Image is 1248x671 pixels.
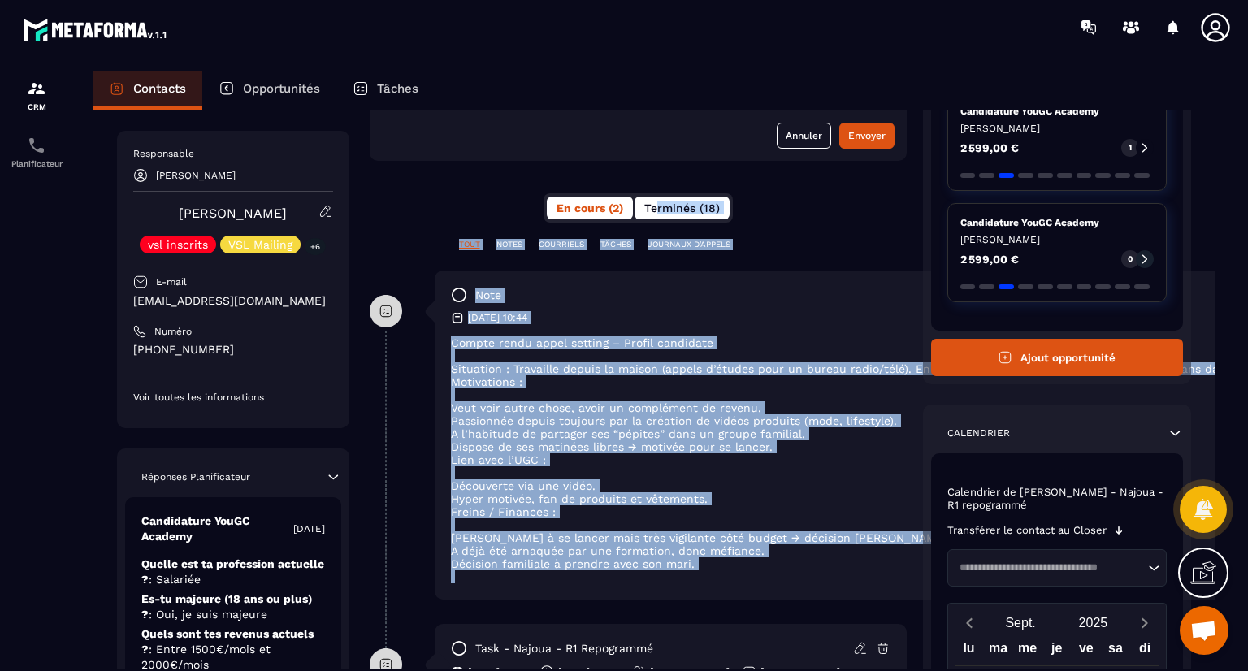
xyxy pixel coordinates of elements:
[600,239,631,250] p: TÂCHES
[293,522,325,535] p: [DATE]
[984,637,1013,665] div: ma
[148,239,208,250] p: vsl inscrits
[141,591,325,622] p: Es-tu majeure (18 ans ou plus) ?
[960,122,1155,135] p: [PERSON_NAME]
[156,170,236,181] p: [PERSON_NAME]
[141,556,325,587] p: Quelle est ta profession actuelle ?
[141,513,293,544] p: Candidature YouGC Academy
[1129,612,1159,634] button: Next month
[955,612,985,634] button: Previous month
[133,293,333,309] p: [EMAIL_ADDRESS][DOMAIN_NAME]
[179,206,287,221] a: [PERSON_NAME]
[336,71,435,110] a: Tâches
[960,142,1019,154] p: 2 599,00 €
[4,123,69,180] a: schedulerschedulerPlanificateur
[133,391,333,404] p: Voir toutes les informations
[156,275,187,288] p: E-mail
[475,288,501,303] p: note
[4,67,69,123] a: formationformationCRM
[4,102,69,111] p: CRM
[1180,606,1228,655] div: Ouvrir le chat
[133,147,333,160] p: Responsable
[141,470,250,483] p: Réponses Planificateur
[777,123,831,149] button: Annuler
[27,136,46,155] img: scheduler
[23,15,169,44] img: logo
[27,79,46,98] img: formation
[496,239,522,250] p: NOTES
[202,71,336,110] a: Opportunités
[1101,637,1130,665] div: sa
[960,105,1155,118] p: Candidature YouGC Academy
[947,549,1168,587] div: Search for option
[93,71,202,110] a: Contacts
[133,342,333,357] p: [PHONE_NUMBER]
[960,216,1155,229] p: Candidature YouGC Academy
[635,197,730,219] button: Terminés (18)
[848,128,886,144] div: Envoyer
[960,233,1155,246] p: [PERSON_NAME]
[960,253,1019,265] p: 2 599,00 €
[4,159,69,168] p: Planificateur
[377,81,418,96] p: Tâches
[931,339,1184,376] button: Ajout opportunité
[839,123,895,149] button: Envoyer
[947,486,1168,512] p: Calendrier de [PERSON_NAME] - Najoua - R1 repogrammé
[954,560,1145,576] input: Search for option
[1042,637,1072,665] div: je
[305,238,326,255] p: +6
[547,197,633,219] button: En cours (2)
[468,311,527,324] p: [DATE] 10:44
[141,643,271,671] span: : Entre 1500€/mois et 2000€/mois
[459,239,480,250] p: TOUT
[947,524,1107,537] p: Transférer le contact au Closer
[149,608,267,621] span: : Oui, je suis majeure
[648,239,730,250] p: JOURNAUX D'APPELS
[1072,637,1101,665] div: ve
[644,201,720,214] span: Terminés (18)
[475,641,653,656] p: task - Najoua - R1 repogrammé
[1057,608,1129,637] button: Open years overlay
[985,608,1057,637] button: Open months overlay
[133,81,186,96] p: Contacts
[954,637,983,665] div: lu
[228,239,292,250] p: VSL Mailing
[149,573,201,586] span: : Salariée
[1129,142,1132,154] p: 1
[154,325,192,338] p: Numéro
[557,201,623,214] span: En cours (2)
[1130,637,1159,665] div: di
[243,81,320,96] p: Opportunités
[539,239,584,250] p: COURRIELS
[1013,637,1042,665] div: me
[947,426,1010,439] p: Calendrier
[1128,253,1133,265] p: 0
